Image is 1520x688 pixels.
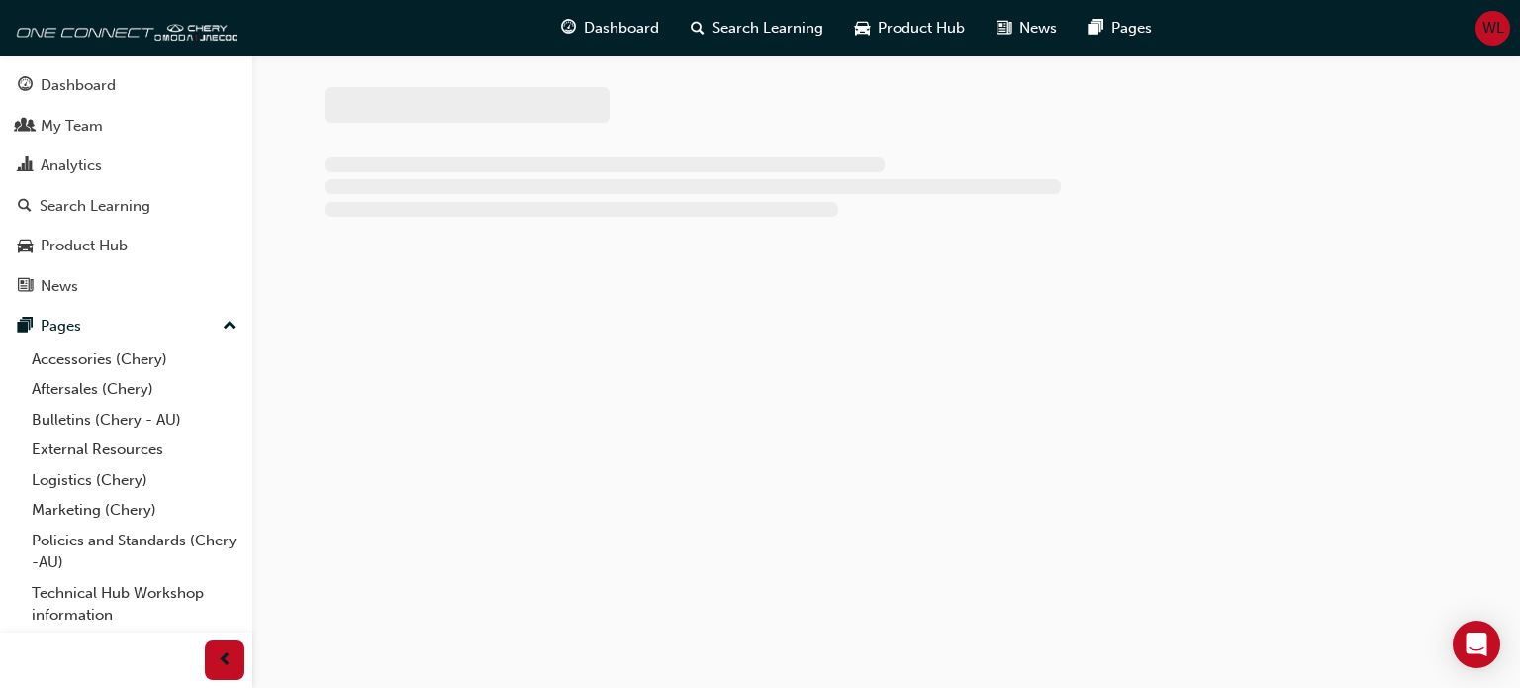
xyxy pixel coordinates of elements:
a: Policies and Standards (Chery -AU) [24,526,244,578]
img: oneconnect [10,8,237,48]
span: News [1019,17,1057,40]
a: search-iconSearch Learning [675,8,839,49]
a: pages-iconPages [1073,8,1168,49]
div: Search Learning [40,195,150,218]
div: Product Hub [41,235,128,257]
span: Search Learning [712,17,823,40]
div: My Team [41,115,103,138]
a: Marketing (Chery) [24,495,244,526]
span: up-icon [223,314,237,340]
span: guage-icon [561,16,576,41]
a: guage-iconDashboard [545,8,675,49]
a: Logistics (Chery) [24,465,244,496]
div: Analytics [41,154,102,177]
span: guage-icon [18,77,33,95]
span: pages-icon [18,318,33,336]
div: Pages [41,315,81,338]
span: chart-icon [18,157,33,175]
span: Pages [1111,17,1152,40]
span: pages-icon [1089,16,1103,41]
a: Aftersales (Chery) [24,374,244,405]
a: Product Hub [8,228,244,264]
span: Product Hub [878,17,965,40]
span: WL [1482,17,1504,40]
a: news-iconNews [981,8,1073,49]
a: Search Learning [8,188,244,225]
span: car-icon [855,16,870,41]
a: Dashboard [8,67,244,104]
a: Analytics [8,147,244,184]
span: car-icon [18,238,33,255]
span: search-icon [691,16,705,41]
a: External Resources [24,435,244,465]
span: news-icon [997,16,1011,41]
a: All Pages [24,631,244,661]
span: search-icon [18,198,32,216]
a: Bulletins (Chery - AU) [24,405,244,436]
a: My Team [8,108,244,145]
span: Dashboard [584,17,659,40]
a: News [8,268,244,305]
div: Open Intercom Messenger [1453,621,1500,668]
div: News [41,275,78,298]
a: Accessories (Chery) [24,344,244,375]
button: Pages [8,308,244,344]
span: people-icon [18,118,33,136]
span: prev-icon [218,648,233,673]
button: WL [1475,11,1510,46]
button: DashboardMy TeamAnalyticsSearch LearningProduct HubNews [8,63,244,308]
span: news-icon [18,278,33,296]
a: Technical Hub Workshop information [24,578,244,631]
a: car-iconProduct Hub [839,8,981,49]
div: Dashboard [41,74,116,97]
